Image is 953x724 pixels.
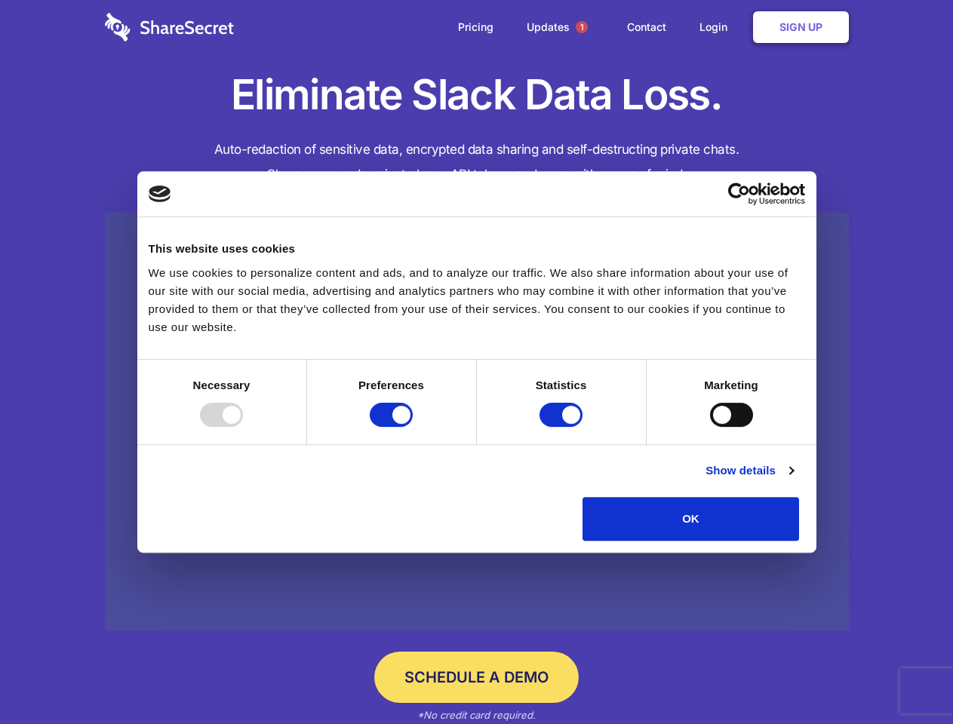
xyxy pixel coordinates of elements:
strong: Statistics [536,379,587,391]
a: Pricing [443,4,509,51]
em: *No credit card required. [417,709,536,721]
img: logo [149,186,171,202]
a: Schedule a Demo [374,652,579,703]
button: OK [583,497,799,541]
h1: Eliminate Slack Data Loss. [105,68,849,122]
h4: Auto-redaction of sensitive data, encrypted data sharing and self-destructing private chats. Shar... [105,137,849,187]
span: 1 [576,21,588,33]
a: Contact [612,4,681,51]
a: Usercentrics Cookiebot - opens in a new window [673,183,805,205]
a: Sign Up [753,11,849,43]
strong: Marketing [704,379,758,391]
strong: Necessary [193,379,251,391]
strong: Preferences [358,379,424,391]
div: We use cookies to personalize content and ads, and to analyze our traffic. We also share informat... [149,264,805,336]
a: Wistia video thumbnail [105,213,849,631]
a: Login [684,4,750,51]
img: logo-wordmark-white-trans-d4663122ce5f474addd5e946df7df03e33cb6a1c49d2221995e7729f52c070b2.svg [105,13,234,41]
div: This website uses cookies [149,240,805,258]
a: Show details [706,462,793,480]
